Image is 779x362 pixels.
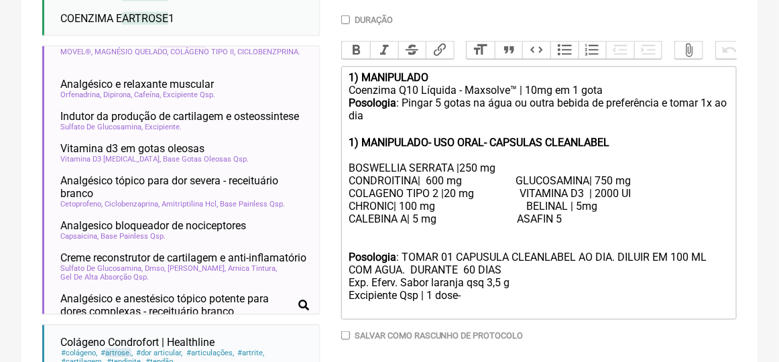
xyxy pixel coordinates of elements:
[467,42,495,59] button: Heading
[349,84,729,97] div: Coenzima Q10 Líquida - Maxsolve™ | 10mg em 1 gota
[163,155,249,164] span: Base Gotas Oleosas Qsp
[60,336,215,349] span: Colágeno Condrofort | Healthline
[349,162,729,174] div: BOSWELLIA SERRATA |250 mg
[60,78,214,90] span: Analgésico e relaxante muscular
[342,42,370,59] button: Bold
[60,264,143,273] span: Sulfato De Glucosamina
[105,349,131,357] span: artrose
[134,90,161,99] span: Cafeína
[355,330,524,341] label: Salvar como rascunho de Protocolo
[349,136,609,149] strong: 1) MANIPULADO- USO ORAL- CAPSULAS CLEANLABEL
[228,264,277,273] span: Arnica Tintura
[60,48,93,56] span: MOVEL®
[60,349,98,357] span: colágeno
[60,200,103,208] span: Cetoprofeno
[398,42,426,59] button: Strikethrough
[122,12,168,25] span: ARTROSE
[426,42,454,59] button: Link
[95,48,168,56] span: MAGNÉSIO QUELADO
[60,251,306,264] span: Creme reconstrutor de cartilagem e anti-inflamatório
[60,123,143,131] span: Sulfato De Glucosamina
[349,97,729,136] div: : Pingar 5 gotas na água ou outra bebida de preferência e tomar 1x ao dia ㅤ
[349,251,729,314] div: : TOMAR 01 CAPUSULA CLEANLABEL AO DIA. DILUIR EM 100 ML COM AGUA. DURANTE 60 DIAS Exp. Eferv. Sab...
[170,48,235,56] span: COLÁGENO TIPO II
[634,42,662,59] button: Increase Level
[579,42,607,59] button: Numbers
[162,200,218,208] span: Amitriptilina Hcl
[220,200,285,208] span: Base Painless Qsp
[101,232,166,241] span: Base Painless Qsp
[349,97,396,109] strong: Posologia
[522,42,550,59] button: Code
[370,42,398,59] button: Italic
[495,42,523,59] button: Quote
[675,42,703,59] button: Attach Files
[60,219,246,232] span: Analgesico bloqueador de nociceptores
[60,292,293,318] span: Analgésico e anestésico tópico potente para dores complexas - receituário branco
[60,273,149,282] span: Gel De Alta Absorção Qsp
[606,42,634,59] button: Decrease Level
[60,90,101,99] span: Orfenadrina
[237,349,265,357] span: artrite
[550,42,579,59] button: Bullets
[355,15,393,25] label: Duração
[60,142,204,155] span: Vitamina d3 em gotas oleosas
[349,71,428,84] strong: 1) MANIPULADO
[168,264,226,273] span: [PERSON_NAME]
[60,155,161,164] span: Vitamina D3 [MEDICAL_DATA]
[145,264,166,273] span: Dmso
[60,232,99,241] span: Capsaicina
[349,174,729,238] div: CONDROITINA| 600 mg GLUCOSAMINA| 750 mg COLAGENO TIPO 2 |20 mg VITAMINA D3 | 2000 UI CHRONIC| 100...
[103,90,132,99] span: Dipirona
[105,200,160,208] span: Ciclobenzaprina
[186,349,235,357] span: articulações
[349,251,396,263] strong: Posologia
[145,123,182,131] span: Excipiente
[135,349,183,357] span: dor articular
[60,12,174,25] span: COENZIMA E 1
[237,48,300,56] span: CICLOBENZPRINA
[60,174,309,200] span: Analgésico tópico para dor severa - receituário branco
[60,110,299,123] span: Indutor da produção de cartilagem e osteossintese
[716,42,744,59] button: Undo
[163,90,215,99] span: Excipiente Qsp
